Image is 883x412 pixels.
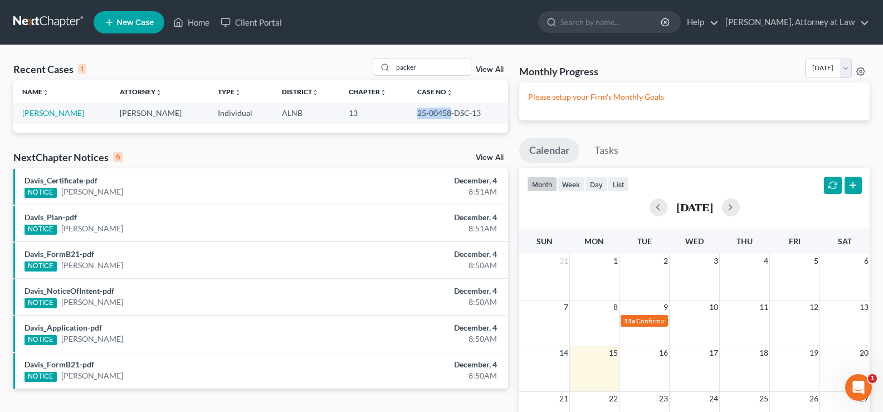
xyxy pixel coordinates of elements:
span: 20 [858,346,870,360]
a: Davis_FormB21-pdf [25,249,94,259]
span: 14 [558,346,569,360]
a: [PERSON_NAME] [61,370,123,381]
div: NOTICE [25,225,57,235]
a: Calendar [519,138,579,163]
span: 4 [763,254,769,268]
span: 22 [608,392,619,405]
span: Fri [789,236,801,246]
span: 15 [608,346,619,360]
a: View All [476,66,504,74]
a: Nameunfold_more [22,88,49,96]
span: Wed [685,236,704,246]
div: December, 4 [347,175,497,186]
span: 12 [808,300,819,314]
i: unfold_more [380,89,387,96]
div: 8:50AM [347,297,497,308]
input: Search by name... [393,59,471,75]
span: 19 [808,346,819,360]
span: New Case [116,18,154,27]
span: 31 [558,254,569,268]
span: 2 [662,254,669,268]
button: list [608,177,629,192]
div: NOTICE [25,335,57,345]
span: 8 [612,300,619,314]
div: December, 4 [347,212,497,223]
div: December, 4 [347,359,497,370]
div: December, 4 [347,322,497,333]
span: Confirmation Date for [PERSON_NAME] [636,317,754,325]
div: NOTICE [25,188,57,198]
span: 18 [758,346,769,360]
h3: Monthly Progress [519,65,598,78]
div: 8:50AM [347,333,497,345]
a: [PERSON_NAME] [61,223,123,234]
div: 8:50AM [347,370,497,381]
div: December, 4 [347,285,497,297]
button: month [527,177,557,192]
span: 9 [662,300,669,314]
span: 7 [563,300,569,314]
i: unfold_more [312,89,319,96]
a: Home [168,12,215,32]
td: [PERSON_NAME] [111,103,208,123]
div: NOTICE [25,298,57,308]
span: 1 [868,374,877,383]
a: [PERSON_NAME] [61,186,123,197]
a: View All [476,154,504,162]
div: December, 4 [347,249,497,260]
div: 1 [78,64,86,74]
a: [PERSON_NAME], Attorney at Law [720,12,869,32]
div: 8:51AM [347,223,497,234]
td: Individual [209,103,273,123]
span: 21 [558,392,569,405]
a: Davis_NoticeOfIntent-pdf [25,286,114,295]
div: 8:51AM [347,186,497,197]
div: 8:50AM [347,260,497,271]
div: NOTICE [25,261,57,272]
span: 17 [708,346,719,360]
iframe: Intercom live chat [845,374,872,401]
span: 11a [624,317,635,325]
span: Tue [637,236,652,246]
a: Districtunfold_more [282,88,319,96]
span: 11 [758,300,769,314]
a: [PERSON_NAME] [22,108,84,118]
a: Attorneyunfold_more [120,88,162,96]
span: 13 [858,300,870,314]
a: Client Portal [215,12,287,32]
div: NextChapter Notices [13,151,123,164]
a: Tasks [584,138,628,163]
span: 6 [863,254,870,268]
a: Davis_Certificate-pdf [25,176,97,185]
a: Case Nounfold_more [417,88,453,96]
td: 13 [340,103,408,123]
span: 24 [708,392,719,405]
i: unfold_more [446,89,453,96]
i: unfold_more [235,89,241,96]
div: Recent Cases [13,62,86,76]
i: unfold_more [155,89,162,96]
h2: [DATE] [676,201,713,213]
span: 5 [813,254,819,268]
i: unfold_more [42,89,49,96]
button: day [585,177,608,192]
a: Davis_Application-pdf [25,323,102,332]
span: Sat [838,236,852,246]
div: NOTICE [25,372,57,382]
span: 10 [708,300,719,314]
a: Help [681,12,719,32]
button: week [557,177,585,192]
span: Sun [536,236,553,246]
a: Davis_FormB21-pdf [25,360,94,369]
span: Mon [584,236,604,246]
span: 1 [612,254,619,268]
p: Please setup your Firm's Monthly Goals [528,91,861,103]
div: 6 [113,152,123,162]
span: 26 [808,392,819,405]
span: 3 [713,254,719,268]
a: Davis_Plan-pdf [25,212,77,222]
a: Typeunfold_more [218,88,241,96]
span: Thu [736,236,753,246]
td: ALNB [273,103,340,123]
span: 23 [658,392,669,405]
